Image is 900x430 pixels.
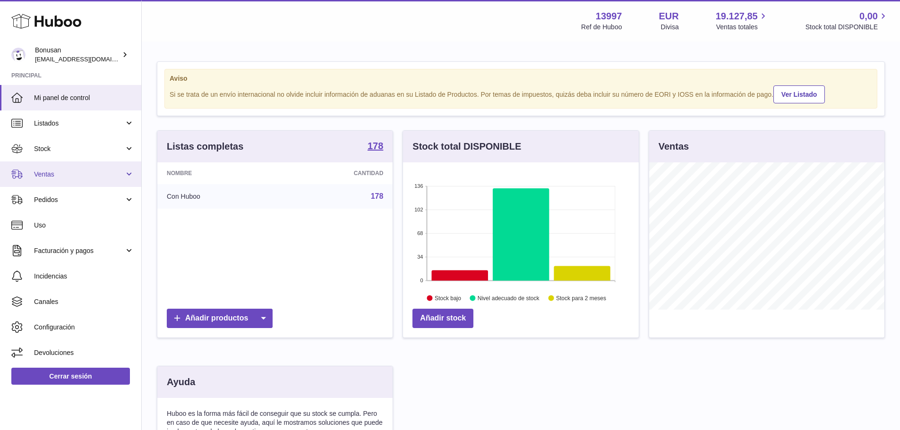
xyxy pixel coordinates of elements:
h3: Ventas [659,140,689,153]
div: Si se trata de un envío internacional no olvide incluir información de aduanas en su Listado de P... [170,84,872,103]
text: 68 [418,230,423,236]
text: 34 [418,254,423,260]
strong: 13997 [596,10,622,23]
span: Devoluciones [34,348,134,357]
a: 178 [371,192,384,200]
span: Stock total DISPONIBLE [806,23,889,32]
img: info@bonusan.es [11,48,26,62]
strong: Aviso [170,74,872,83]
span: [EMAIL_ADDRESS][DOMAIN_NAME] [35,55,139,63]
a: Ver Listado [773,85,825,103]
div: Bonusan [35,46,120,64]
strong: EUR [659,10,678,23]
strong: 178 [368,141,383,151]
text: Stock para 2 meses [556,295,606,302]
span: 0,00 [859,10,878,23]
span: Pedidos [34,195,124,204]
span: Incidencias [34,272,134,281]
span: Mi panel de control [34,93,134,102]
a: Añadir stock [412,309,473,328]
span: Stock [34,144,124,153]
span: Ventas totales [716,23,769,32]
span: Listados [34,119,124,128]
h3: Ayuda [167,376,195,388]
text: Nivel adecuado de stock [478,295,540,302]
div: Divisa [661,23,679,32]
div: Ref de Huboo [581,23,622,32]
span: Facturación y pagos [34,246,124,255]
h3: Listas completas [167,140,243,153]
span: Ventas [34,170,124,179]
th: Cantidad [280,162,393,184]
text: 102 [414,207,423,212]
span: Canales [34,297,134,306]
a: 19.127,85 Ventas totales [716,10,769,32]
a: Añadir productos [167,309,273,328]
a: 178 [368,141,383,152]
a: 0,00 Stock total DISPONIBLE [806,10,889,32]
td: Con Huboo [157,184,280,209]
span: 19.127,85 [716,10,758,23]
span: Configuración [34,323,134,332]
text: 136 [414,183,423,189]
text: Stock bajo [435,295,461,302]
span: Uso [34,221,134,230]
th: Nombre [157,162,280,184]
text: 0 [420,278,423,283]
h3: Stock total DISPONIBLE [412,140,521,153]
a: Cerrar sesión [11,368,130,385]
